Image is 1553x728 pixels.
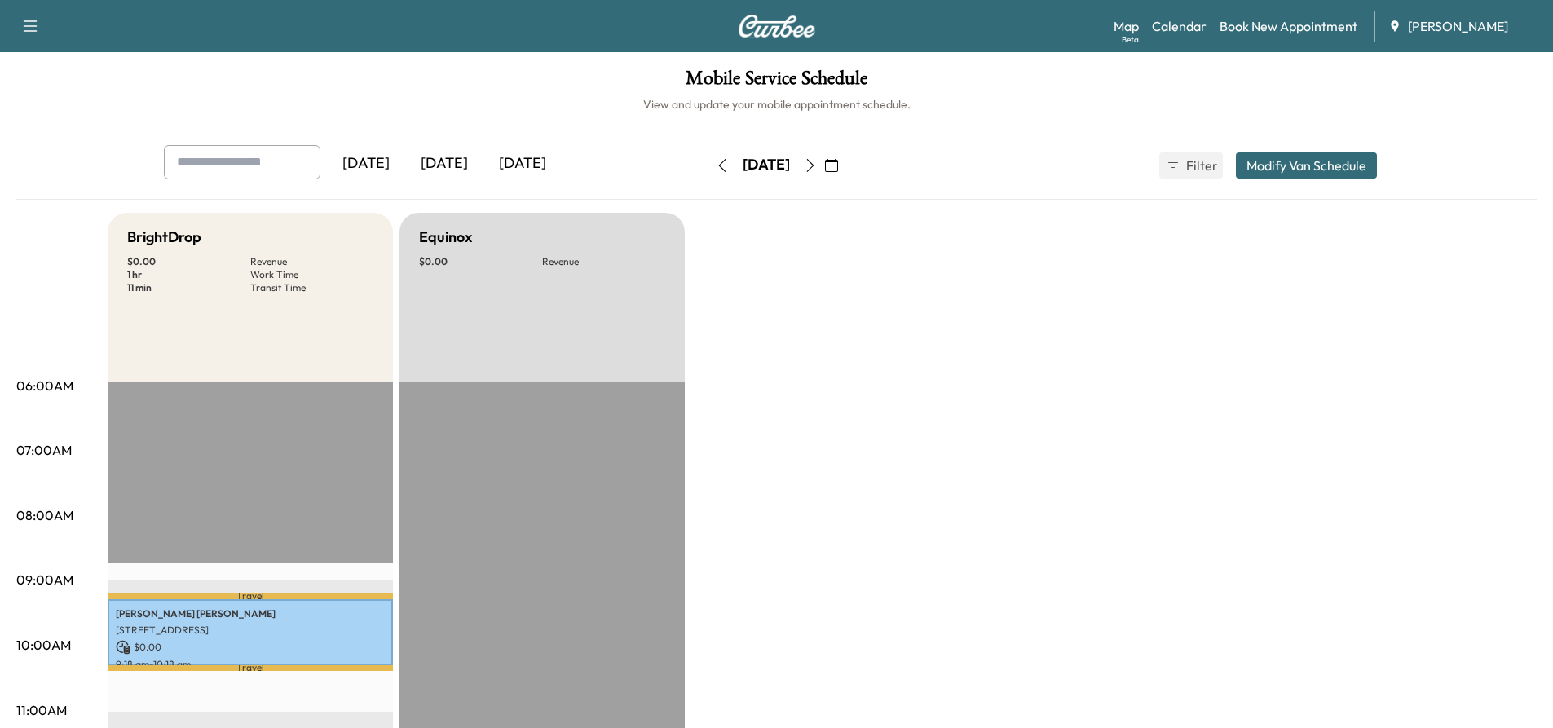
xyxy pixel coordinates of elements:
p: 11:00AM [16,700,67,720]
p: Work Time [250,268,373,281]
p: 07:00AM [16,440,72,460]
p: $ 0.00 [116,640,385,655]
p: Travel [108,593,393,599]
p: [STREET_ADDRESS] [116,624,385,637]
h5: Equinox [419,226,472,249]
div: Beta [1122,33,1139,46]
p: 10:00AM [16,635,71,655]
div: [DATE] [327,145,405,183]
p: 09:00AM [16,570,73,589]
div: [DATE] [405,145,483,183]
span: [PERSON_NAME] [1408,16,1508,36]
a: Calendar [1152,16,1207,36]
p: $ 0.00 [419,255,542,268]
p: 9:18 am - 10:18 am [116,658,385,671]
div: [DATE] [743,155,790,175]
h5: BrightDrop [127,226,201,249]
h1: Mobile Service Schedule [16,68,1537,96]
p: Revenue [250,255,373,268]
button: Modify Van Schedule [1236,152,1377,179]
div: [DATE] [483,145,562,183]
p: 11 min [127,281,250,294]
p: 1 hr [127,268,250,281]
button: Filter [1159,152,1223,179]
p: [PERSON_NAME] [PERSON_NAME] [116,607,385,620]
a: MapBeta [1114,16,1139,36]
p: 06:00AM [16,376,73,395]
a: Book New Appointment [1220,16,1357,36]
img: Curbee Logo [738,15,816,38]
span: Filter [1186,156,1215,175]
h6: View and update your mobile appointment schedule. [16,96,1537,113]
p: 08:00AM [16,505,73,525]
p: $ 0.00 [127,255,250,268]
p: Travel [108,665,393,671]
p: Transit Time [250,281,373,294]
p: Revenue [542,255,665,268]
